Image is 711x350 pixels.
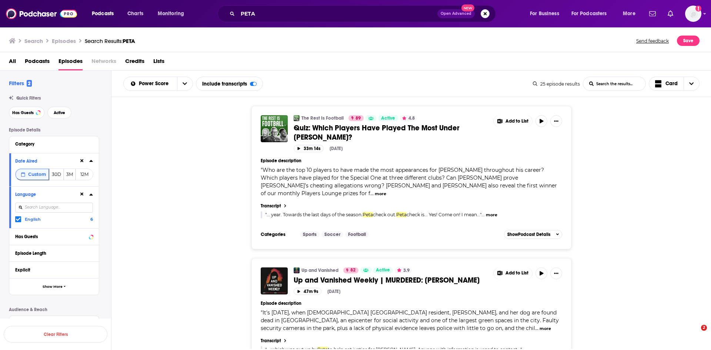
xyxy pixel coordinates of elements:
span: Up and Vanished Weekly | MURDERED: [PERSON_NAME] [294,276,480,285]
input: Search Language... [15,203,93,213]
span: Who are the top 10 players to have made the most appearances for [PERSON_NAME] throughout his car... [261,167,557,197]
a: 82 [343,267,358,273]
span: " " [265,212,481,217]
span: Charts [127,9,143,19]
button: Choose View [649,77,700,91]
button: Show More Button [550,267,562,279]
span: PETA [123,37,135,44]
input: Search podcasts, credits, & more... [238,8,437,20]
a: "... year. Towards the last days of the season.Petacheck out.Petacheck is... Yes! Come on! I mean... [265,212,481,217]
div: 25 episode results [533,81,580,87]
span: check out. [373,212,396,217]
span: 82 [350,267,355,274]
button: Episode Length [15,248,93,257]
a: Charts [123,8,148,20]
button: open menu [177,77,193,90]
img: Up and Vanished [294,267,300,273]
img: Podchaser - Follow, Share and Rate Podcasts [6,7,77,21]
button: Show profile menu [685,6,701,22]
a: Podcasts [25,55,50,70]
button: Show More Button [494,115,532,127]
span: It's [DATE], when [DEMOGRAPHIC_DATA] [GEOGRAPHIC_DATA] resident, [PERSON_NAME], and her dog are f... [261,309,559,331]
div: Date Aired [15,159,74,164]
button: open menu [525,8,568,20]
span: For Business [530,9,559,19]
span: Podcasts [92,9,114,19]
span: For Podcasters [571,9,607,19]
button: Category [15,139,93,149]
span: Has Guests [12,111,34,115]
button: 4.8 [400,115,417,121]
button: Language [15,190,79,199]
a: Quiz: Which Players Have Played The Most Under Jose Mourinho? [261,115,288,142]
button: 3.9 [395,267,412,273]
button: open menu [124,81,177,86]
a: Quiz: Which Players Have Played The Most Under [PERSON_NAME]? [294,123,488,142]
span: " [261,309,559,331]
div: [DATE] [330,146,343,151]
span: Card [665,81,678,86]
button: ShowPodcast Details [504,230,563,239]
a: Transcript [261,203,562,209]
span: ... [481,212,485,217]
button: Has Guests [15,231,93,241]
a: Football [345,231,369,237]
button: open menu [618,8,645,20]
button: Active [47,107,71,119]
div: Explicit [15,267,88,273]
p: Audience & Reach [9,307,99,312]
a: The Rest Is Football [294,115,300,121]
span: English [25,217,41,222]
span: Add to List [505,270,528,276]
button: Custom [15,169,49,180]
button: more [540,326,551,332]
span: Active [381,115,395,122]
span: Show More [43,285,63,289]
span: Credits [125,55,144,70]
span: Quick Filters [16,96,41,101]
button: 3M [64,169,76,180]
button: 12M [76,169,93,180]
button: Show More [9,278,99,295]
span: Quiz: Which Players Have Played The Most Under [PERSON_NAME]? [294,123,460,142]
span: Active [376,267,390,274]
span: ... [370,190,374,197]
span: 2 [27,80,32,87]
img: Up and Vanished Weekly | MURDERED: Katie Janness [261,267,288,294]
span: New [461,4,475,11]
div: [DATE] [327,289,340,294]
button: Date Aired [15,156,79,166]
button: open menu [153,8,194,20]
h2: Choose List sort [123,77,193,91]
h2: Filters [9,80,32,87]
span: " [261,167,557,197]
button: open menu [87,8,123,20]
a: Search Results:PETA [85,37,135,44]
span: Add to List [505,119,528,124]
span: Power Score [139,81,171,86]
span: ... [535,325,538,331]
button: Has Guests [9,107,44,119]
span: More [623,9,635,19]
button: Show More Button [494,267,532,279]
a: Lists [153,55,164,70]
a: Show notifications dropdown [646,7,659,20]
span: Peta [396,212,407,217]
svg: Add a profile image [695,6,701,11]
a: Active [378,115,398,121]
span: Networks [91,55,116,70]
button: Show More Button [550,115,562,127]
span: 89 [355,115,361,122]
button: open menu [567,8,618,20]
a: Active [373,267,393,273]
h3: Categories [261,231,294,237]
button: 47m 9s [294,288,321,295]
span: Peta [363,212,373,217]
span: Episodes [59,55,83,70]
a: Transcript [261,338,562,343]
iframe: Intercom live chat [686,325,704,343]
